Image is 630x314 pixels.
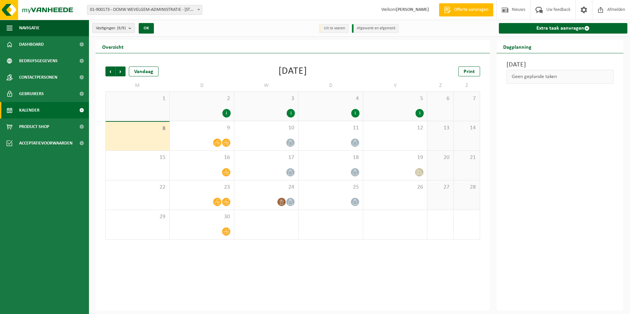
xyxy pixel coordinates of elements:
[352,24,399,33] li: Afgewerkt en afgemeld
[170,80,234,92] td: D
[431,154,450,161] span: 20
[87,5,202,15] span: 01-900173 - OCMW WEVELGEM-ADMINISTRATIE - 8560 WEVELGEM, DEKEN JONCKHEERESTRAAT 9
[458,66,480,76] a: Print
[506,60,614,70] h3: [DATE]
[396,7,429,12] strong: [PERSON_NAME]
[299,80,363,92] td: D
[351,109,359,118] div: 1
[431,95,450,102] span: 6
[464,69,475,74] span: Print
[105,66,115,76] span: Vorige
[366,95,424,102] span: 5
[173,124,230,132] span: 9
[302,154,359,161] span: 18
[366,124,424,132] span: 12
[302,95,359,102] span: 4
[19,86,44,102] span: Gebruikers
[302,124,359,132] span: 11
[278,66,307,76] div: [DATE]
[105,80,170,92] td: M
[173,184,230,191] span: 23
[19,36,44,53] span: Dashboard
[222,109,231,118] div: 1
[439,3,493,16] a: Offerte aanvragen
[116,66,126,76] span: Volgende
[457,95,476,102] span: 7
[457,184,476,191] span: 28
[366,154,424,161] span: 19
[238,95,295,102] span: 3
[19,53,58,69] span: Bedrijfsgegevens
[109,184,166,191] span: 22
[454,80,480,92] td: Z
[238,124,295,132] span: 10
[497,40,538,53] h2: Dagplanning
[109,154,166,161] span: 15
[92,23,135,33] button: Vestigingen(9/9)
[427,80,454,92] td: Z
[506,70,614,84] div: Geen geplande taken
[129,66,158,76] div: Vandaag
[499,23,628,34] a: Extra taak aanvragen
[457,154,476,161] span: 21
[363,80,427,92] td: V
[87,5,202,14] span: 01-900173 - OCMW WEVELGEM-ADMINISTRATIE - 8560 WEVELGEM, DEKEN JONCKHEERESTRAAT 9
[173,95,230,102] span: 2
[117,26,126,30] count: (9/9)
[431,184,450,191] span: 27
[415,109,424,118] div: 1
[302,184,359,191] span: 25
[234,80,299,92] td: W
[238,154,295,161] span: 17
[19,135,72,151] span: Acceptatievoorwaarden
[173,154,230,161] span: 16
[173,213,230,221] span: 30
[19,118,49,135] span: Product Shop
[366,184,424,191] span: 26
[109,213,166,221] span: 29
[319,24,349,33] li: Uit te voeren
[452,7,490,13] span: Offerte aanvragen
[96,40,130,53] h2: Overzicht
[457,124,476,132] span: 14
[19,20,40,36] span: Navigatie
[238,184,295,191] span: 24
[287,109,295,118] div: 1
[139,23,154,34] button: OK
[19,102,40,118] span: Kalender
[431,124,450,132] span: 13
[109,125,166,132] span: 8
[96,23,126,33] span: Vestigingen
[109,95,166,102] span: 1
[19,69,57,86] span: Contactpersonen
